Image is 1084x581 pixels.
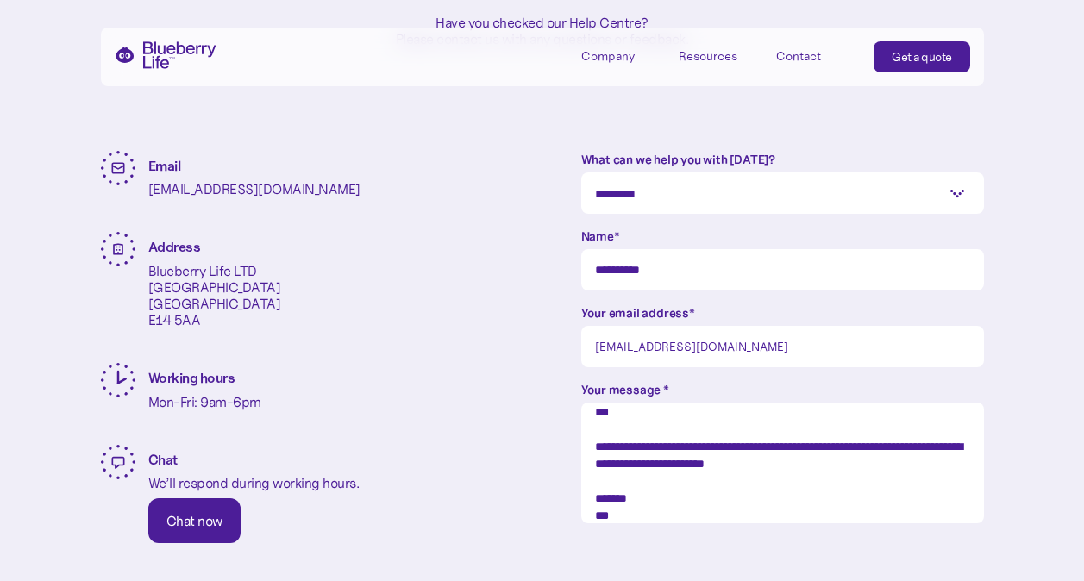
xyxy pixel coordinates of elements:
a: home [115,41,216,69]
strong: Working hours [148,369,235,386]
div: Company [581,49,635,64]
div: Contact [776,49,821,64]
label: Your email address* [581,304,984,322]
a: Contact [776,41,854,70]
div: Resources [679,49,737,64]
div: Get a quote [892,48,952,66]
div: Resources [679,41,756,70]
input: yourname@email.com [581,326,984,367]
strong: Address [148,238,201,255]
label: What can we help you with [DATE]? [581,151,984,168]
div: Company [581,41,659,70]
a: Get a quote [874,41,970,72]
strong: Your message * [581,382,669,397]
strong: Email [148,157,181,174]
div: Chat now [166,512,222,529]
a: Chat now [148,498,241,543]
p: Blueberry Life LTD [GEOGRAPHIC_DATA] [GEOGRAPHIC_DATA] E14 5AA [148,263,281,329]
label: Name* [581,228,984,245]
p: We’ll respond during working hours. [148,475,360,491]
p: Mon-Fri: 9am-6pm [148,394,261,410]
p: Have you checked our Help Centre? Please contact us with any questions or feedback. [396,15,689,47]
strong: Chat [148,451,178,468]
p: [EMAIL_ADDRESS][DOMAIN_NAME] [148,181,360,197]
